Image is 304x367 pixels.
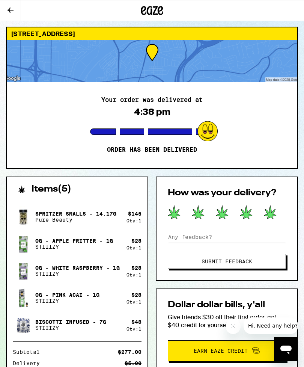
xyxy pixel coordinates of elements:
p: OG - Pink Acai - 1g [35,292,99,298]
div: $ 28 [131,292,141,298]
div: $277.00 [118,349,141,355]
div: Delivery [13,361,45,366]
div: 4:38 pm [134,107,170,117]
input: Any feedback? [168,231,286,243]
button: Earn Eaze Credit [168,340,286,361]
div: $5.00 [125,361,141,366]
div: $ 28 [131,265,141,271]
p: OG - Apple Fritter - 1g [35,238,113,244]
div: Qty: 1 [126,245,141,250]
div: Qty: 1 [126,326,141,331]
img: OG - Apple Fritter - 1g [13,233,34,254]
iframe: Button to launch messaging window [274,337,298,361]
img: OG - Pink Acai - 1g [13,287,34,308]
p: OG - White Raspberry - 1g [35,265,120,271]
h2: Dollar dollar bills, y'all [168,301,286,310]
p: Spritzer Smalls - 14.17g [35,211,116,217]
button: Submit Feedback [168,254,286,269]
p: STIIIZY [35,325,106,331]
p: STIIIZY [35,298,99,304]
h2: Your order was delivered at [101,97,203,103]
p: Give friends $30 off their first order, get $40 credit for yourself! [168,313,286,329]
img: Biscotti Infused - 7g [13,314,34,335]
img: Spritzer Smalls - 14.17g [13,206,34,227]
div: $ 145 [128,211,141,217]
div: Qty: 1 [126,299,141,304]
h2: How was your delivery? [168,189,286,198]
p: STIIIZY [35,271,120,277]
div: Qty: 1 [126,218,141,223]
div: $ 28 [131,238,141,244]
h2: Items ( 5 ) [32,185,71,194]
img: OG - White Raspberry - 1g [13,260,34,281]
p: Order has been delivered [107,146,197,154]
div: Qty: 1 [126,272,141,277]
span: Submit Feedback [202,259,252,264]
span: Earn Eaze Credit [194,348,248,353]
p: Biscotti Infused - 7g [35,319,106,325]
div: Subtotal [13,349,45,355]
p: Pure Beauty [35,217,116,223]
iframe: Close message [226,319,241,334]
div: $ 48 [131,319,141,325]
iframe: Message from company [244,317,298,334]
p: STIIIZY [35,244,113,250]
div: [STREET_ADDRESS] [7,27,297,40]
